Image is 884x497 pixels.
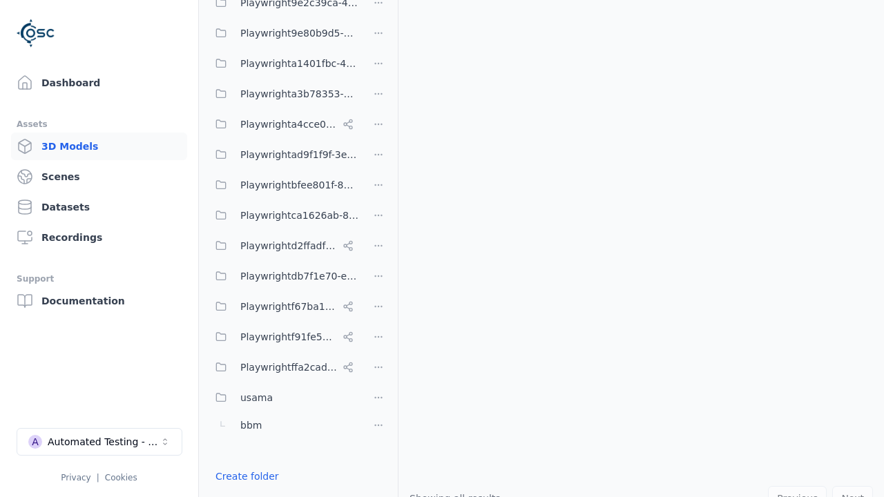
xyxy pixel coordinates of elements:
button: Playwrightffa2cad8-0214-4c2f-a758-8e9593c5a37e [207,353,359,381]
span: Playwrighta4cce06a-a8e6-4c0d-bfc1-93e8d78d750a [240,116,337,133]
a: Datasets [11,193,187,221]
a: Dashboard [11,69,187,97]
a: Create folder [215,469,279,483]
div: Automated Testing - Playwright [48,435,160,449]
button: Select a workspace [17,428,182,456]
span: Playwrightca1626ab-8cec-4ddc-b85a-2f9392fe08d1 [240,207,359,224]
button: Playwrightad9f1f9f-3e6a-4231-8f19-c506bf64a382 [207,141,359,168]
span: Playwrightf91fe523-dd75-44f3-a953-451f6070cb42 [240,329,337,345]
img: Logo [17,14,55,52]
a: Scenes [11,163,187,191]
div: Support [17,271,182,287]
span: usama [240,389,273,406]
a: Recordings [11,224,187,251]
span: Playwrightd2ffadf0-c973-454c-8fcf-dadaeffcb802 [240,237,337,254]
a: Documentation [11,287,187,315]
span: Playwrightbfee801f-8be1-42a6-b774-94c49e43b650 [240,177,359,193]
button: Playwrightca1626ab-8cec-4ddc-b85a-2f9392fe08d1 [207,202,359,229]
button: Create folder [207,464,287,489]
div: A [28,435,42,449]
button: Playwrighta4cce06a-a8e6-4c0d-bfc1-93e8d78d750a [207,110,359,138]
button: bbm [207,411,359,439]
a: Cookies [105,473,137,483]
button: Playwrightbfee801f-8be1-42a6-b774-94c49e43b650 [207,171,359,199]
button: Playwrighta1401fbc-43d7-48dd-a309-be935d99d708 [207,50,359,77]
button: Playwrightd2ffadf0-c973-454c-8fcf-dadaeffcb802 [207,232,359,260]
button: Playwrightdb7f1e70-e54d-4da7-b38d-464ac70cc2ba [207,262,359,290]
span: Playwrighta1401fbc-43d7-48dd-a309-be935d99d708 [240,55,359,72]
button: usama [207,384,359,411]
a: Privacy [61,473,90,483]
button: Playwrighta3b78353-5999-46c5-9eab-70007203469a [207,80,359,108]
button: Playwrightf91fe523-dd75-44f3-a953-451f6070cb42 [207,323,359,351]
span: | [97,473,99,483]
span: Playwrightad9f1f9f-3e6a-4231-8f19-c506bf64a382 [240,146,359,163]
a: 3D Models [11,133,187,160]
span: Playwrighta3b78353-5999-46c5-9eab-70007203469a [240,86,359,102]
div: Assets [17,116,182,133]
span: Playwrightf67ba199-386a-42d1-aebc-3b37e79c7296 [240,298,337,315]
button: Playwrightf67ba199-386a-42d1-aebc-3b37e79c7296 [207,293,359,320]
span: Playwrightffa2cad8-0214-4c2f-a758-8e9593c5a37e [240,359,337,376]
span: bbm [240,417,262,433]
span: Playwrightdb7f1e70-e54d-4da7-b38d-464ac70cc2ba [240,268,359,284]
span: Playwright9e80b9d5-ab0b-4e8f-a3de-da46b25b8298 [240,25,359,41]
button: Playwright9e80b9d5-ab0b-4e8f-a3de-da46b25b8298 [207,19,359,47]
